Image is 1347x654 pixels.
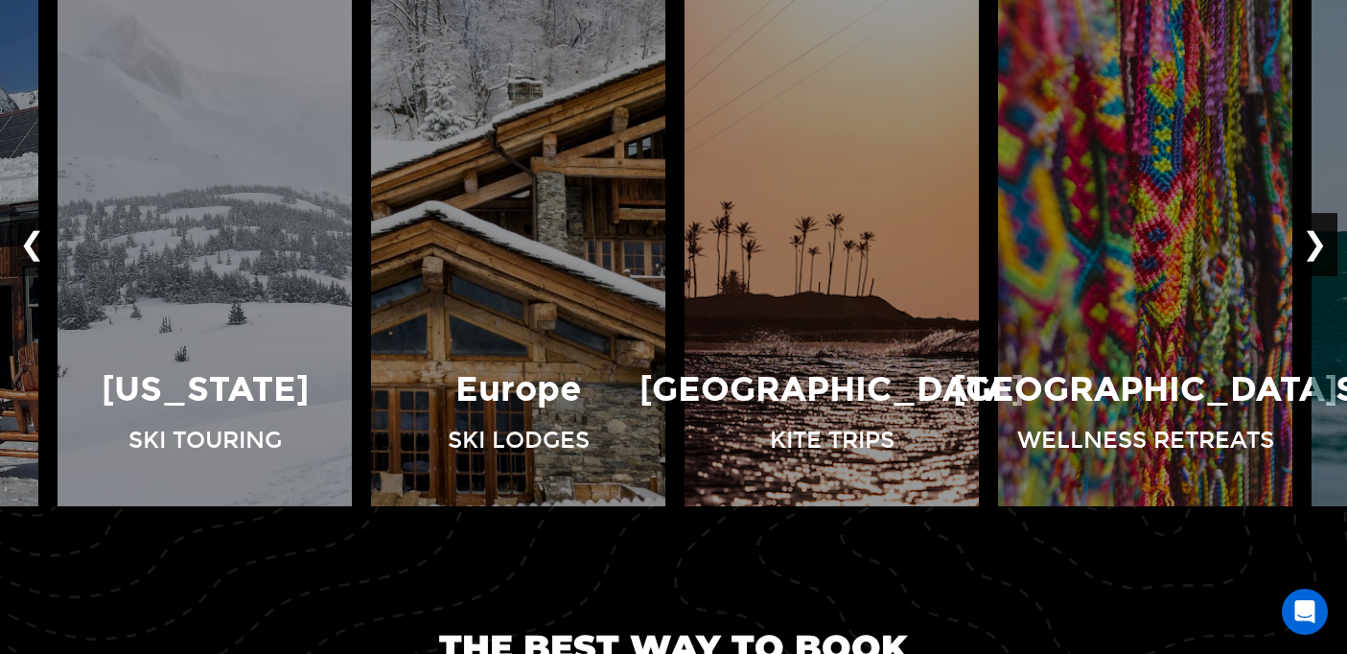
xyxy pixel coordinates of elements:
p: Kite Trips [770,424,894,456]
p: Europe [455,365,581,414]
p: Wellness Retreats [1017,424,1274,456]
p: Ski Lodges [448,424,590,456]
p: Ski Touring [128,424,282,456]
p: [GEOGRAPHIC_DATA] [953,365,1337,414]
p: [GEOGRAPHIC_DATA] [639,365,1024,414]
button: ❮ [10,213,55,276]
div: Open Intercom Messenger [1282,589,1328,635]
button: ❯ [1292,213,1337,276]
p: [US_STATE] [102,365,309,414]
